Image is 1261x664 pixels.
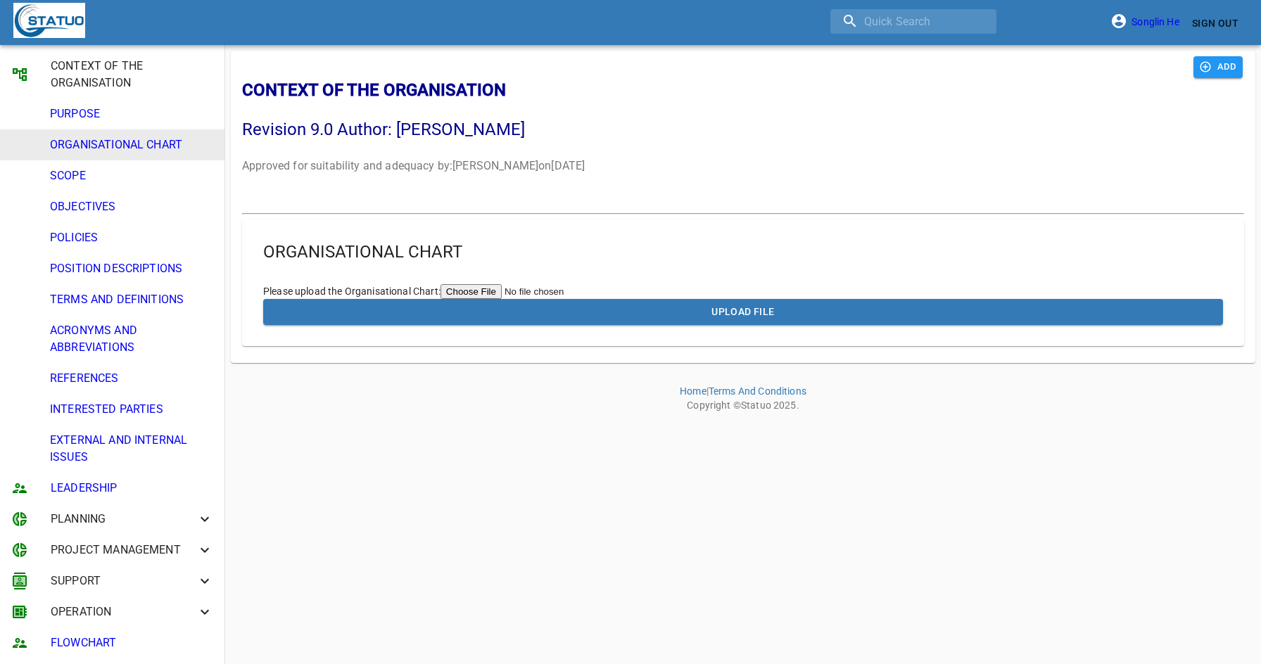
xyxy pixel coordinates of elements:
[231,363,1255,412] p: | Copyright © 2025 .
[741,400,771,411] a: Statuo
[50,136,213,153] span: ORGANISATIONAL CHART
[51,573,196,589] span: SUPPORT
[51,511,196,528] span: PLANNING
[50,229,213,246] span: POLICIES
[50,370,213,387] span: REFERENCES
[50,401,213,418] span: INTERESTED PARTIES
[680,385,706,397] a: Home
[830,9,996,34] input: search
[51,604,196,620] span: OPERATION
[50,106,213,122] span: PURPOSE
[1192,15,1238,32] span: Sign Out
[50,260,213,277] span: POSITION DESCRIPTIONS
[1186,11,1244,37] button: Sign Out
[242,118,1193,141] p: Revision 9.0 Author: [PERSON_NAME]
[263,241,1223,263] h2: ORGANISATIONAL CHART
[51,542,196,558] span: PROJECT MANAGEMENT
[242,158,1193,174] p: Approved for suitability and adequacy by: [PERSON_NAME] on [DATE]
[1193,56,1243,78] button: ADD
[13,3,85,38] img: Statuo
[50,291,213,308] span: TERMS AND DEFINITIONS
[50,167,213,184] span: SCOPE
[50,322,213,356] span: ACRONYMS AND ABBREVIATIONS
[1200,59,1236,75] span: ADD
[51,58,196,91] span: CONTEXT OF THE ORGANISATION
[50,198,213,215] span: OBJECTIVES
[274,303,1212,321] span: Upload File
[50,432,213,466] span: EXTERNAL AND INTERNAL ISSUES
[51,480,213,497] span: LEADERSHIP
[242,80,506,100] b: CONTEXT OF THE ORGANISATION
[263,286,441,297] label: Please upload the Organisational Chart:
[51,634,213,651] span: FLOWCHART
[263,299,1223,325] button: Upload File
[709,385,806,397] a: Terms And Conditions
[1115,16,1186,27] a: Songlin He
